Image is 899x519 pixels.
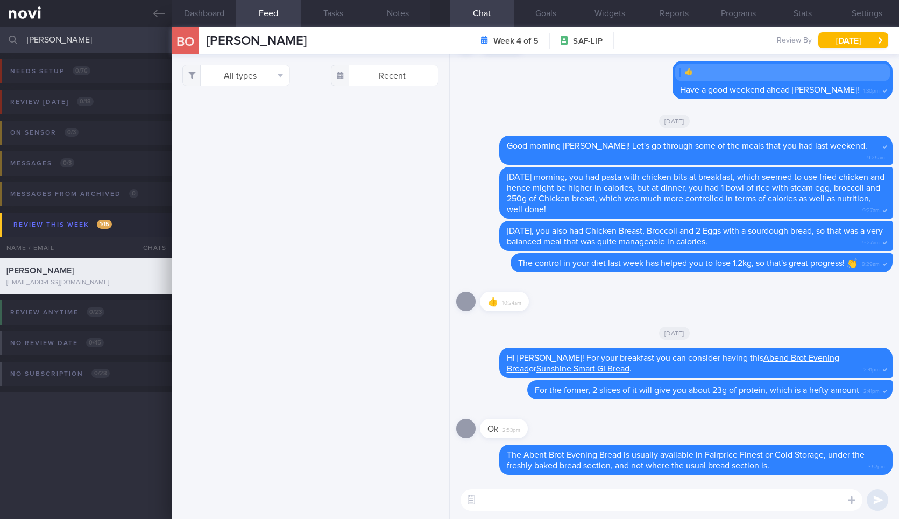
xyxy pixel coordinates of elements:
[863,363,880,374] span: 2:41pm
[129,189,138,198] span: 0
[60,158,74,167] span: 0 / 3
[862,204,880,214] span: 9:27am
[659,115,690,128] span: [DATE]
[867,151,885,162] span: 9:25am
[536,364,629,373] a: Sunshine Smart GI Bread
[97,220,112,229] span: 1 / 15
[863,85,880,95] span: 1:30pm
[77,97,94,106] span: 0 / 18
[507,354,839,373] span: Hi [PERSON_NAME]! For your breakfast you can consider having this or .
[129,237,172,258] div: Chats
[11,218,115,232] div: Review this week
[207,34,307,47] span: [PERSON_NAME]
[6,266,74,275] span: [PERSON_NAME]
[487,425,498,433] span: Ok
[507,451,865,470] span: The Abent Brot Evening Bread is usually available in Fairprice Finest or Cold Storage, under the ...
[862,236,880,247] span: 9:27am
[8,305,107,320] div: Review anytime
[507,227,883,246] span: [DATE], you also had Chicken Breast, Broccoli and 2 Eggs with a sourdough bread, so that was a ve...
[87,307,104,317] span: 0 / 23
[6,279,165,287] div: [EMAIL_ADDRESS][DOMAIN_NAME]
[818,32,888,48] button: [DATE]
[863,385,880,395] span: 2:41pm
[659,327,690,340] span: [DATE]
[679,68,886,76] div: 👍
[680,86,859,94] span: Have a good weekend ahead [PERSON_NAME]!
[573,36,602,47] span: SAF-LIP
[8,156,77,171] div: Messages
[507,142,867,150] span: Good morning [PERSON_NAME]! Let's go through some of the meals that you had last weekend.
[493,36,539,46] strong: Week 4 of 5
[518,259,858,268] span: The control in your diet last week has helped you to lose 1.2kg, so that's great progress! 👏
[8,64,93,79] div: Needs setup
[91,369,110,378] span: 0 / 28
[8,336,107,350] div: No review date
[8,95,96,109] div: Review [DATE]
[182,65,290,86] button: All types
[65,128,79,137] span: 0 / 3
[165,20,206,62] div: BO
[487,298,498,306] span: 👍
[73,66,90,75] span: 0 / 76
[777,36,812,46] span: Review By
[8,187,141,201] div: Messages from Archived
[502,424,520,434] span: 2:53pm
[535,386,859,395] span: For the former, 2 slices of it will give you about 23g of protein, which is a hefty amount
[8,125,81,140] div: On sensor
[868,460,885,471] span: 3:57pm
[502,297,521,307] span: 10:24am
[86,338,104,347] span: 0 / 45
[507,173,884,214] span: [DATE] morning, you had pasta with chicken bits at breakfast, which seemed to use fried chicken a...
[862,258,880,268] span: 9:29am
[8,367,112,381] div: No subscription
